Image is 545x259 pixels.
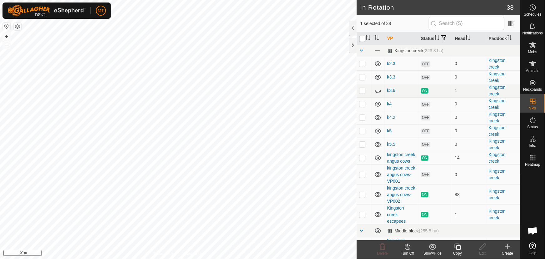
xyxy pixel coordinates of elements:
span: MT [98,8,104,14]
a: Contact Us [184,251,203,256]
th: Status [419,33,452,45]
a: k5 [387,128,392,133]
span: VPs [529,106,536,110]
p-sorticon: Activate to sort [374,36,379,41]
a: hax cows middle [387,238,405,250]
span: OFF [421,142,430,147]
div: Turn Off [395,251,420,256]
a: Kingston creek [489,58,506,69]
td: 1 [452,205,486,225]
a: Kingston creek [489,209,506,220]
div: Show/Hide [420,251,445,256]
td: 0 [452,70,486,84]
span: OFF [421,75,430,80]
div: Middle block [387,228,439,234]
a: Kingston creek [489,98,506,110]
a: Kingston creek escapees [387,206,406,224]
button: Reset Map [3,23,10,30]
td: 0 [452,124,486,138]
td: 0 [452,57,486,70]
span: ON [421,212,429,217]
a: k4 [387,101,392,106]
a: kingston creek angus cows-VP001 [387,165,415,184]
span: Heatmap [525,163,540,166]
span: OFF [421,61,430,67]
a: Kingston creek [489,169,506,180]
a: kingston creek angus cows [387,152,415,164]
button: – [3,41,10,48]
td: 0 [452,97,486,111]
a: Kingston creek [489,152,506,164]
td: 88 [452,185,486,205]
a: Kingston creek [489,125,506,137]
a: k2.3 [387,61,395,66]
span: Animals [526,69,539,73]
span: Delete [377,251,388,256]
a: Kingston creek [489,189,506,200]
td: 0 [452,165,486,185]
a: Kingston creek [489,85,506,96]
td: 2 [452,237,486,251]
p-sorticon: Activate to sort [434,36,439,41]
span: 1 selected of 38 [360,20,429,27]
td: 0 [452,138,486,151]
a: Help [520,240,545,257]
span: 38 [507,3,514,12]
button: + [3,33,10,40]
span: (255.5 ha) [419,228,439,233]
th: Paddock [486,33,520,45]
td: 1 [452,84,486,97]
div: Copy [445,251,470,256]
span: ON [421,192,429,197]
img: Gallagher Logo [7,5,86,16]
input: Search (S) [429,17,504,30]
a: Kingston creek [489,71,506,83]
a: k5.5 [387,142,395,147]
p-sorticon: Activate to sort [507,36,512,41]
a: kingston creek angus cows-VP002 [387,185,415,204]
span: OFF [421,115,430,120]
div: Open chat [523,221,542,240]
a: Privacy Policy [154,251,177,256]
div: Create [495,251,520,256]
span: ON [421,155,429,161]
td: 14 [452,151,486,165]
div: Kingston creek [387,48,443,53]
div: Edit [470,251,495,256]
a: k3.6 [387,88,395,93]
th: Head [452,33,486,45]
span: (223.8 ha) [424,48,443,53]
a: Kingston creek [489,112,506,123]
a: k3.3 [387,74,395,79]
span: OFF [421,172,430,177]
th: VP [385,33,419,45]
p-sorticon: Activate to sort [465,36,470,41]
span: Notifications [523,31,543,35]
p-sorticon: Activate to sort [365,36,370,41]
span: Status [527,125,538,129]
span: Neckbands [523,88,542,91]
button: Map Layers [14,23,21,30]
span: ON [421,88,429,94]
td: 0 [452,111,486,124]
span: Schedules [524,13,541,16]
span: Help [529,251,537,255]
span: OFF [421,129,430,134]
a: k4.2 [387,115,395,120]
a: Kingston creek [489,139,506,150]
span: Mobs [528,50,537,54]
span: Infra [529,144,536,148]
span: OFF [421,102,430,107]
h2: In Rotation [360,4,507,11]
